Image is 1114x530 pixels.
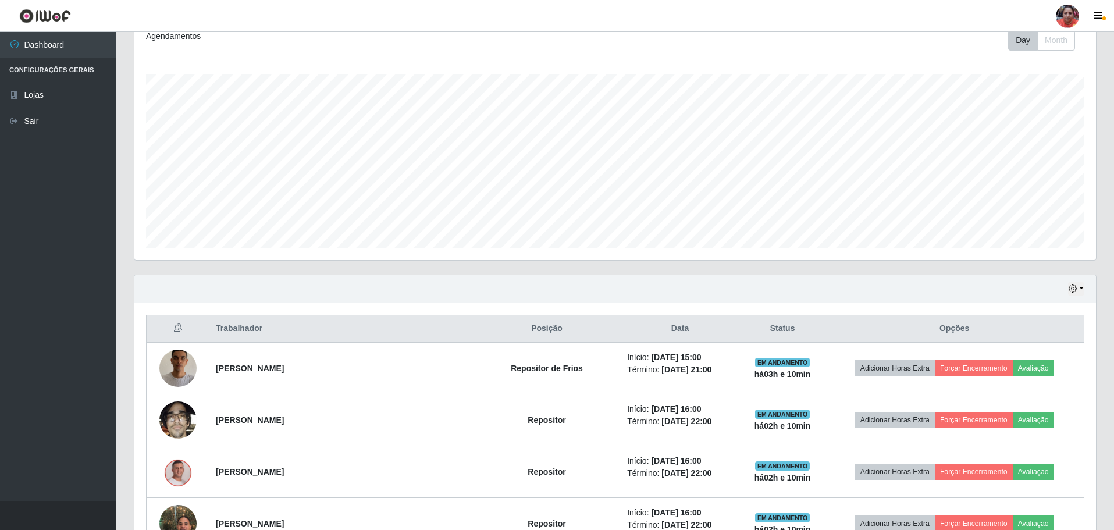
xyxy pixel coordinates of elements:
strong: [PERSON_NAME] [216,415,284,425]
li: Término: [627,364,733,376]
li: Início: [627,507,733,519]
button: Avaliação [1013,412,1054,428]
div: Toolbar with button groups [1008,30,1084,51]
strong: [PERSON_NAME] [216,519,284,528]
strong: Repositor [528,415,565,425]
span: EM ANDAMENTO [755,410,810,419]
th: Posição [474,315,620,343]
th: Opções [825,315,1084,343]
button: Day [1008,30,1038,51]
div: Agendamentos [146,30,527,42]
li: Término: [627,415,733,428]
span: EM ANDAMENTO [755,358,810,367]
img: 1753657794780.jpeg [159,457,197,487]
th: Trabalhador [209,315,474,343]
li: Início: [627,455,733,467]
strong: Repositor [528,467,565,476]
th: Data [620,315,740,343]
time: [DATE] 16:00 [651,508,701,517]
button: Forçar Encerramento [935,412,1013,428]
button: Avaliação [1013,464,1054,480]
button: Adicionar Horas Extra [855,464,935,480]
li: Término: [627,467,733,479]
img: 1755648406339.jpeg [159,335,197,401]
time: [DATE] 15:00 [651,353,701,362]
time: [DATE] 16:00 [651,404,701,414]
strong: [PERSON_NAME] [216,364,284,373]
time: [DATE] 22:00 [661,468,711,478]
span: EM ANDAMENTO [755,513,810,522]
th: Status [740,315,825,343]
li: Início: [627,403,733,415]
time: [DATE] 21:00 [661,365,711,374]
span: EM ANDAMENTO [755,461,810,471]
div: First group [1008,30,1075,51]
button: Forçar Encerramento [935,464,1013,480]
time: [DATE] 22:00 [661,520,711,529]
button: Month [1037,30,1075,51]
img: CoreUI Logo [19,9,71,23]
button: Adicionar Horas Extra [855,360,935,376]
strong: Repositor de Frios [511,364,583,373]
strong: há 02 h e 10 min [754,421,811,431]
strong: há 02 h e 10 min [754,473,811,482]
strong: [PERSON_NAME] [216,467,284,476]
button: Adicionar Horas Extra [855,412,935,428]
time: [DATE] 16:00 [651,456,701,465]
img: 1748926864127.jpeg [159,395,197,444]
strong: Repositor [528,519,565,528]
button: Forçar Encerramento [935,360,1013,376]
strong: há 03 h e 10 min [754,369,811,379]
time: [DATE] 22:00 [661,417,711,426]
li: Início: [627,351,733,364]
button: Avaliação [1013,360,1054,376]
